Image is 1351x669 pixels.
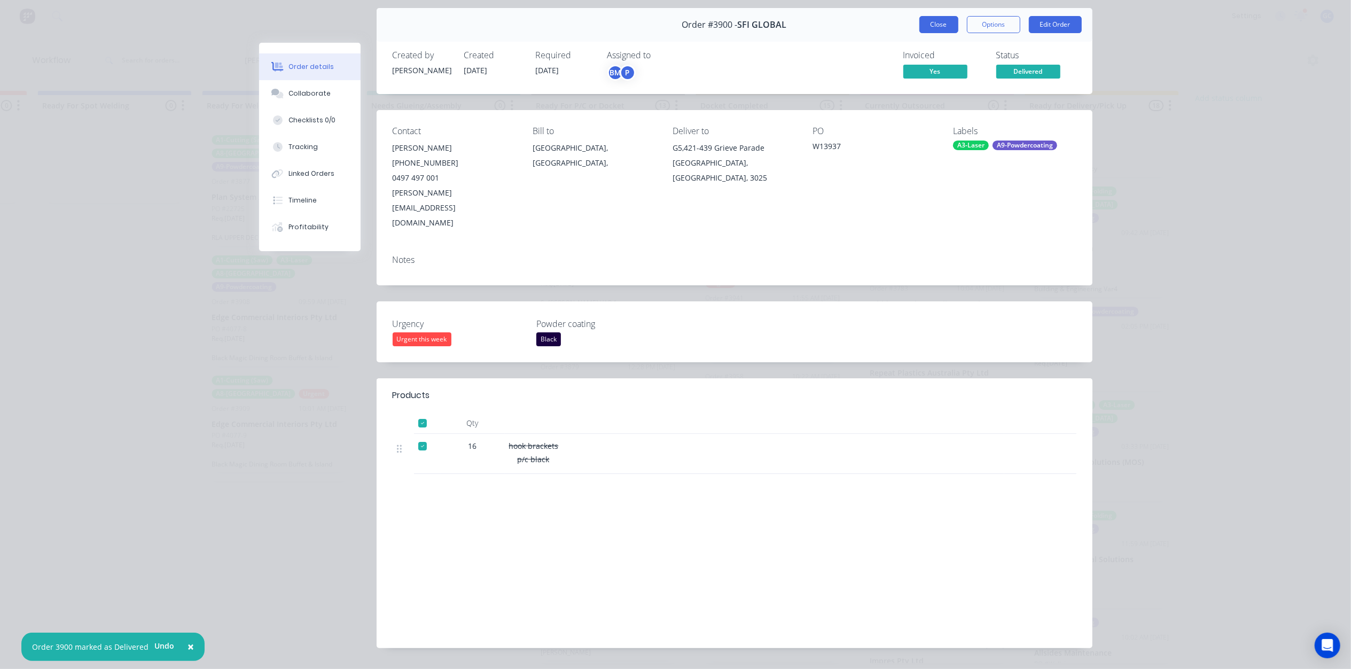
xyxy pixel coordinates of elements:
[518,454,550,464] span: p/c black
[259,187,361,214] button: Timeline
[536,317,670,330] label: Powder coating
[288,196,317,205] div: Timeline
[393,332,451,346] div: Urgent this week
[393,141,516,230] div: [PERSON_NAME][PHONE_NUMBER]0497 497 001[PERSON_NAME][EMAIL_ADDRESS][DOMAIN_NAME]
[996,50,1076,60] div: Status
[509,441,559,451] span: hook brackets
[813,126,936,136] div: PO
[996,65,1060,81] button: Delivered
[259,107,361,134] button: Checklists 0/0
[1315,633,1340,658] div: Open Intercom Messenger
[393,170,516,185] div: 0497 497 001
[1029,16,1082,33] button: Edit Order
[903,50,983,60] div: Invoiced
[682,20,738,30] span: Order #3900 -
[393,389,430,402] div: Products
[536,50,595,60] div: Required
[919,16,958,33] button: Close
[738,20,787,30] span: SFI GLOBAL
[393,65,451,76] div: [PERSON_NAME]
[607,50,714,60] div: Assigned to
[673,141,795,185] div: G5,421-439 Grieve Parade[GEOGRAPHIC_DATA], [GEOGRAPHIC_DATA], 3025
[393,255,1076,265] div: Notes
[259,80,361,107] button: Collaborate
[607,65,636,81] button: BMP
[967,16,1020,33] button: Options
[996,65,1060,78] span: Delivered
[607,65,623,81] div: BM
[673,155,795,185] div: [GEOGRAPHIC_DATA], [GEOGRAPHIC_DATA], 3025
[673,126,795,136] div: Deliver to
[177,634,205,660] button: Close
[259,214,361,240] button: Profitability
[149,638,180,654] button: Undo
[393,50,451,60] div: Created by
[673,141,795,155] div: G5,421-439 Grieve Parade
[533,141,655,170] div: [GEOGRAPHIC_DATA], [GEOGRAPHIC_DATA],
[464,65,488,75] span: [DATE]
[536,332,561,346] div: Black
[288,89,331,98] div: Collaborate
[533,126,655,136] div: Bill to
[259,160,361,187] button: Linked Orders
[903,65,967,78] span: Yes
[993,141,1057,150] div: A9-Powdercoating
[813,141,936,155] div: W13937
[464,50,523,60] div: Created
[32,641,149,652] div: Order 3900 marked as Delivered
[259,53,361,80] button: Order details
[288,142,318,152] div: Tracking
[393,185,516,230] div: [PERSON_NAME][EMAIL_ADDRESS][DOMAIN_NAME]
[288,62,334,72] div: Order details
[393,155,516,170] div: [PHONE_NUMBER]
[533,141,655,175] div: [GEOGRAPHIC_DATA], [GEOGRAPHIC_DATA],
[953,126,1076,136] div: Labels
[468,440,477,452] span: 16
[288,115,335,125] div: Checklists 0/0
[393,141,516,155] div: [PERSON_NAME]
[393,126,516,136] div: Contact
[259,134,361,160] button: Tracking
[188,639,194,654] span: ×
[953,141,989,150] div: A3-Laser
[620,65,636,81] div: P
[288,169,334,178] div: Linked Orders
[288,222,329,232] div: Profitability
[393,317,526,330] label: Urgency
[536,65,559,75] span: [DATE]
[441,413,505,434] div: Qty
